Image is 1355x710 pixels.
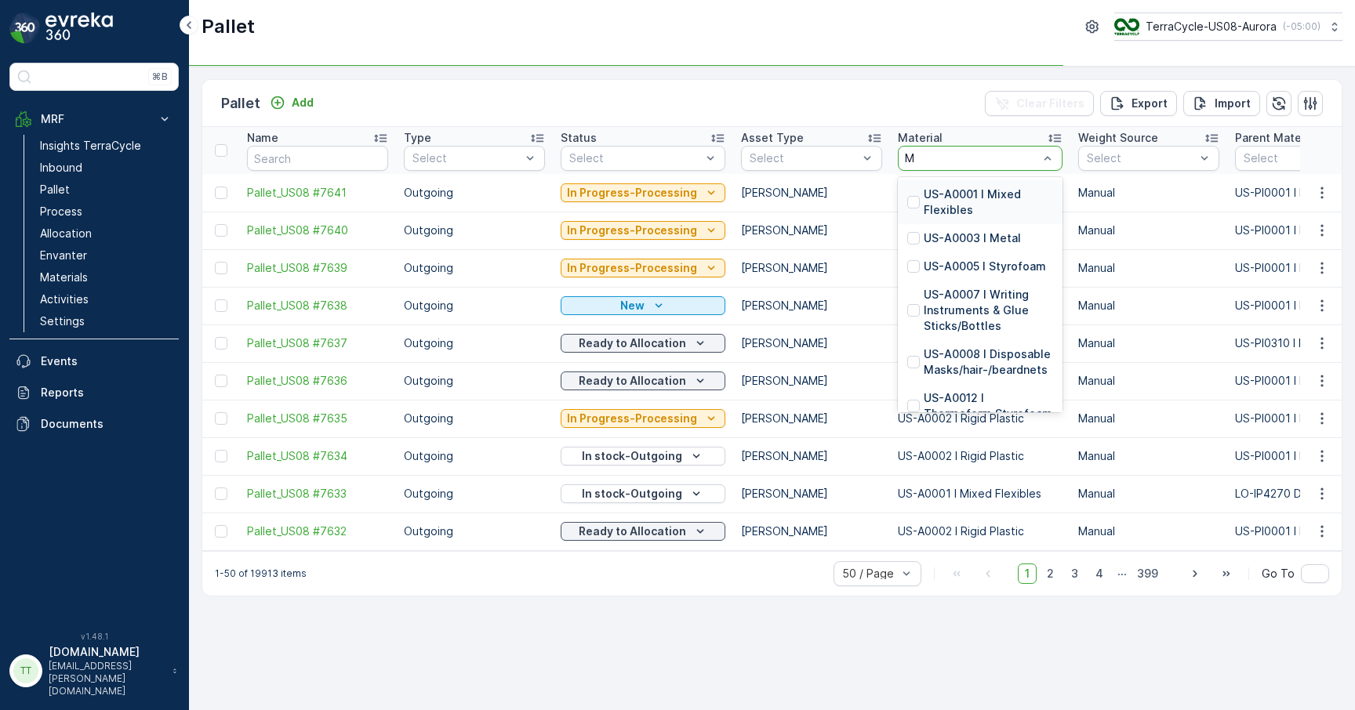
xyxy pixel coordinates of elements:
td: US-A0002 I Rigid Plastic [890,513,1070,550]
p: US-A0012 I Thermoform Styrofoam [924,390,1053,422]
td: US-A0002 I Rigid Plastic [890,287,1070,324]
button: In stock-Outgoing [561,484,725,503]
p: Import [1215,96,1251,111]
button: Export [1100,91,1177,116]
div: Toggle Row Selected [215,525,227,538]
span: Pallet_US08 #7637 [247,335,388,351]
span: 3 [1064,563,1085,584]
a: Pallet_US08 #7638 [247,298,388,313]
a: Pallet_US08 #7640 [247,223,388,238]
p: Select [412,150,521,166]
td: Outgoing [396,362,553,400]
p: US-A0003 I Metal [924,230,1021,246]
a: Events [9,346,179,377]
td: US-A0001 I Mixed Flexibles [890,475,1070,513]
button: In stock-Outgoing [561,447,725,465]
td: [PERSON_NAME] [733,287,890,324]
div: TT [13,658,38,683]
p: Process [40,204,82,219]
a: Pallet_US08 #7641 [247,185,388,201]
p: Ready to Allocation [579,523,686,539]
button: TerraCycle-US08-Aurora(-05:00) [1114,13,1342,41]
td: Outgoing [396,212,553,249]
p: Add [292,95,314,110]
a: Pallet_US08 #7632 [247,523,388,539]
p: Materials [40,270,88,285]
a: Activities [34,288,179,310]
button: Import [1183,91,1260,116]
td: Manual [1070,513,1227,550]
td: [PERSON_NAME] [733,513,890,550]
div: Toggle Row Selected [215,224,227,237]
p: Export [1132,96,1168,111]
td: Outgoing [396,400,553,437]
td: US-A0002 I Rigid Plastic [890,362,1070,400]
p: Ready to Allocation [579,373,686,389]
button: New [561,296,725,315]
td: Outgoing [396,513,553,550]
td: US-A0002 I Rigid Plastic [890,212,1070,249]
p: Reports [41,385,173,400]
p: 1-50 of 19913 items [215,567,307,580]
span: Pallet_US08 #7635 [247,411,388,426]
p: US-A0008 I Disposable Masks/hair-/beardnets [924,346,1053,378]
img: image_ci7OI47.png [1114,18,1139,35]
a: Pallet_US08 #7636 [247,373,388,389]
div: Toggle Row Selected [215,299,227,312]
p: US-A0001 I Mixed Flexibles [924,187,1053,218]
a: Pallet_US08 #7633 [247,486,388,502]
button: In Progress-Processing [561,259,725,277]
p: Envanter [40,248,87,263]
td: Manual [1070,249,1227,287]
p: In Progress-Processing [567,260,697,276]
p: In stock-Outgoing [582,448,682,464]
p: Inbound [40,160,82,176]
td: [PERSON_NAME] [733,437,890,475]
p: Activities [40,292,89,307]
span: v 1.48.1 [9,632,179,641]
span: Go To [1262,566,1295,581]
td: Outgoing [396,249,553,287]
p: [EMAIL_ADDRESS][PERSON_NAME][DOMAIN_NAME] [49,660,165,697]
td: US-A0002 I Rigid Plastic [890,249,1070,287]
td: Manual [1070,212,1227,249]
p: Material [898,130,943,146]
p: ... [1117,563,1127,584]
span: Pallet_US08 #7639 [247,260,388,276]
button: Ready to Allocation [561,371,725,390]
span: 2 [1040,563,1061,584]
div: Toggle Row Selected [215,375,227,387]
a: Pallet [34,179,179,201]
td: [PERSON_NAME] [733,475,890,513]
button: TT[DOMAIN_NAME][EMAIL_ADDRESS][PERSON_NAME][DOMAIN_NAME] [9,644,179,697]
button: Ready to Allocation [561,334,725,353]
p: MRF [41,111,147,127]
td: Manual [1070,362,1227,400]
p: Allocation [40,226,92,241]
td: US-A0002 I Rigid Plastic [890,400,1070,437]
p: New [620,298,645,313]
a: Envanter [34,245,179,266]
td: US-A0002 I Rigid Plastic [890,437,1070,475]
p: ⌘B [152,71,168,83]
td: [PERSON_NAME] [733,324,890,362]
p: In Progress-Processing [567,223,697,238]
p: Name [247,130,278,146]
a: Inbound [34,157,179,179]
p: Ready to Allocation [579,335,686,351]
div: Toggle Row Selected [215,487,227,500]
button: Ready to Allocation [561,522,725,541]
a: Documents [9,408,179,440]
img: logo_dark-DEwI_e13.png [45,13,113,44]
p: Type [404,130,431,146]
p: Settings [40,313,85,329]
td: Outgoing [396,324,553,362]
span: 1 [1018,563,1037,584]
img: logo [9,13,41,44]
button: Clear Filters [985,91,1094,116]
p: Clear Filters [1016,96,1084,111]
